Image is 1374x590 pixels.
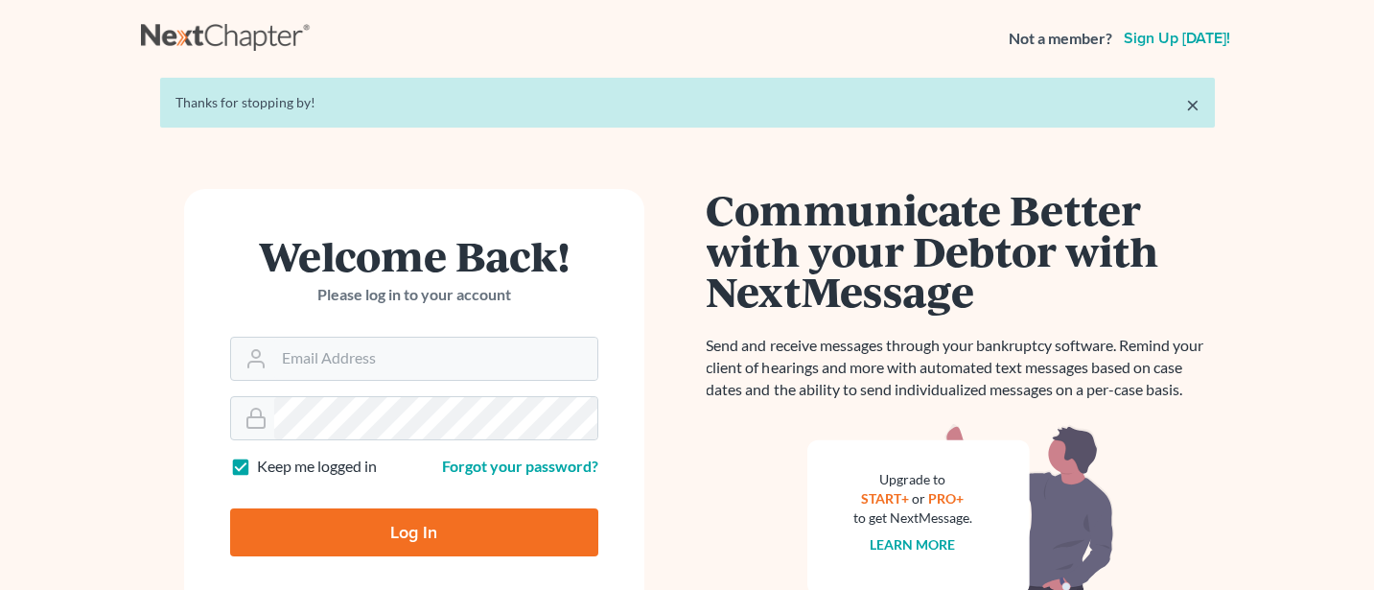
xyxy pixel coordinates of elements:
[1120,31,1234,46] a: Sign up [DATE]!
[861,490,909,507] a: START+
[230,235,598,276] h1: Welcome Back!
[853,508,972,528] div: to get NextMessage.
[853,470,972,489] div: Upgrade to
[175,93,1199,112] div: Thanks for stopping by!
[1186,93,1199,116] a: ×
[912,490,925,507] span: or
[707,335,1215,401] p: Send and receive messages through your bankruptcy software. Remind your client of hearings and mo...
[274,338,597,380] input: Email Address
[230,284,598,306] p: Please log in to your account
[928,490,964,507] a: PRO+
[1009,28,1112,50] strong: Not a member?
[707,189,1215,312] h1: Communicate Better with your Debtor with NextMessage
[442,457,598,475] a: Forgot your password?
[870,536,955,553] a: Learn more
[257,456,377,478] label: Keep me logged in
[230,508,598,556] input: Log In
